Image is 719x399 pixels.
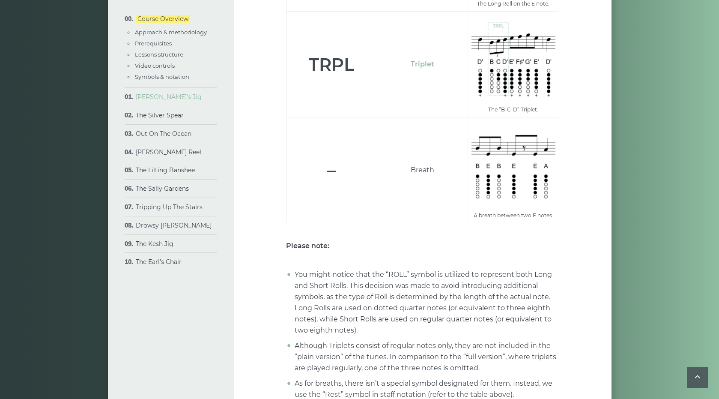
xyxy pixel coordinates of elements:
[136,148,201,156] a: [PERSON_NAME] Reel
[488,106,538,113] sub: The “B-C-D” Triplet.
[136,222,212,229] a: Drowsy [PERSON_NAME]
[136,258,182,266] a: The Earl’s Chair
[286,117,377,223] td: –
[136,166,195,174] a: The Lilting Banshee
[477,0,549,7] sub: The Long Roll on the E note.
[135,73,189,80] a: Symbols & notation
[136,15,190,23] a: Course Overview
[136,185,189,192] a: The Sally Gardens
[377,117,468,223] td: Breath
[292,269,559,336] li: You might notice that the “ROLL” symbol is utilized to represent both Long and Short Rolls. This ...
[292,340,559,374] li: Although Triplets consist of regular notes only, they are not included in the “plain version” of ...
[136,130,191,138] a: Out On The Ocean
[411,60,434,68] a: Triplet
[136,240,173,248] a: The Kesh Jig
[135,40,172,47] a: Prerequisites
[286,242,329,250] strong: Please note:
[136,93,202,101] a: [PERSON_NAME]’s Jig
[135,62,175,69] a: Video controls
[474,212,553,219] sub: A breath between two E notes.
[135,51,183,58] a: Lessons structure
[309,54,354,75] strong: TRPL
[136,111,184,119] a: The Silver Spear
[136,203,203,211] a: Tripping Up The Stairs
[135,29,207,36] a: Approach & methodology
